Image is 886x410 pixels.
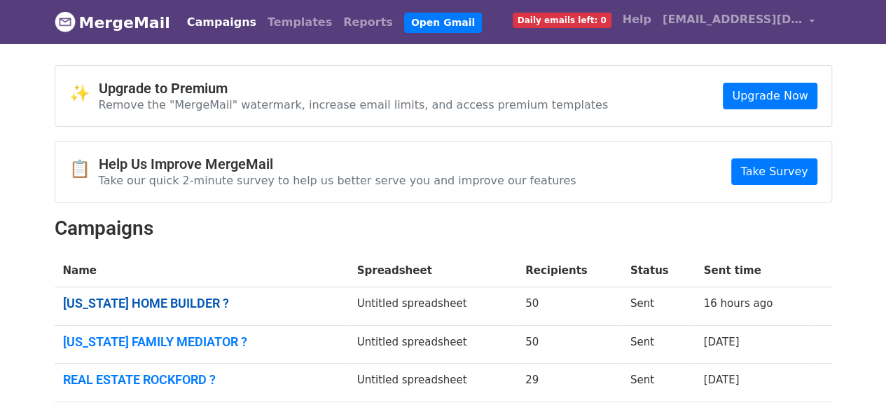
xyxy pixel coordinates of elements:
th: Spreadsheet [349,254,517,287]
th: Name [55,254,349,287]
td: Untitled spreadsheet [349,287,517,326]
p: Remove the "MergeMail" watermark, increase email limits, and access premium templates [99,97,609,112]
a: [DATE] [703,336,739,348]
a: [DATE] [703,374,739,386]
a: [US_STATE] HOME BUILDER ? [63,296,340,311]
a: Help [617,6,657,34]
span: Daily emails left: 0 [513,13,611,28]
th: Sent time [695,254,809,287]
a: 16 hours ago [703,297,773,310]
td: 29 [517,364,622,402]
span: [EMAIL_ADDRESS][DOMAIN_NAME] [663,11,803,28]
th: Status [622,254,695,287]
span: ✨ [69,83,99,104]
td: 50 [517,287,622,326]
a: Take Survey [731,158,817,185]
td: Sent [622,325,695,364]
p: Take our quick 2-minute survey to help us better serve you and improve our features [99,173,576,188]
td: 50 [517,325,622,364]
h2: Campaigns [55,217,832,240]
h4: Help Us Improve MergeMail [99,156,576,172]
a: [US_STATE] FAMILY MEDIATOR ? [63,334,340,350]
h4: Upgrade to Premium [99,80,609,97]
a: [EMAIL_ADDRESS][DOMAIN_NAME] [657,6,821,39]
a: REAL ESTATE ROCKFORD ? [63,372,340,388]
td: Sent [622,364,695,402]
iframe: Chat Widget [816,343,886,410]
img: MergeMail logo [55,11,76,32]
td: Untitled spreadsheet [349,325,517,364]
th: Recipients [517,254,622,287]
a: Templates [262,8,338,36]
td: Sent [622,287,695,326]
a: Upgrade Now [723,83,817,109]
td: Untitled spreadsheet [349,364,517,402]
span: 📋 [69,159,99,179]
a: Daily emails left: 0 [507,6,617,34]
a: MergeMail [55,8,170,37]
a: Open Gmail [404,13,482,33]
a: Campaigns [181,8,262,36]
a: Reports [338,8,399,36]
